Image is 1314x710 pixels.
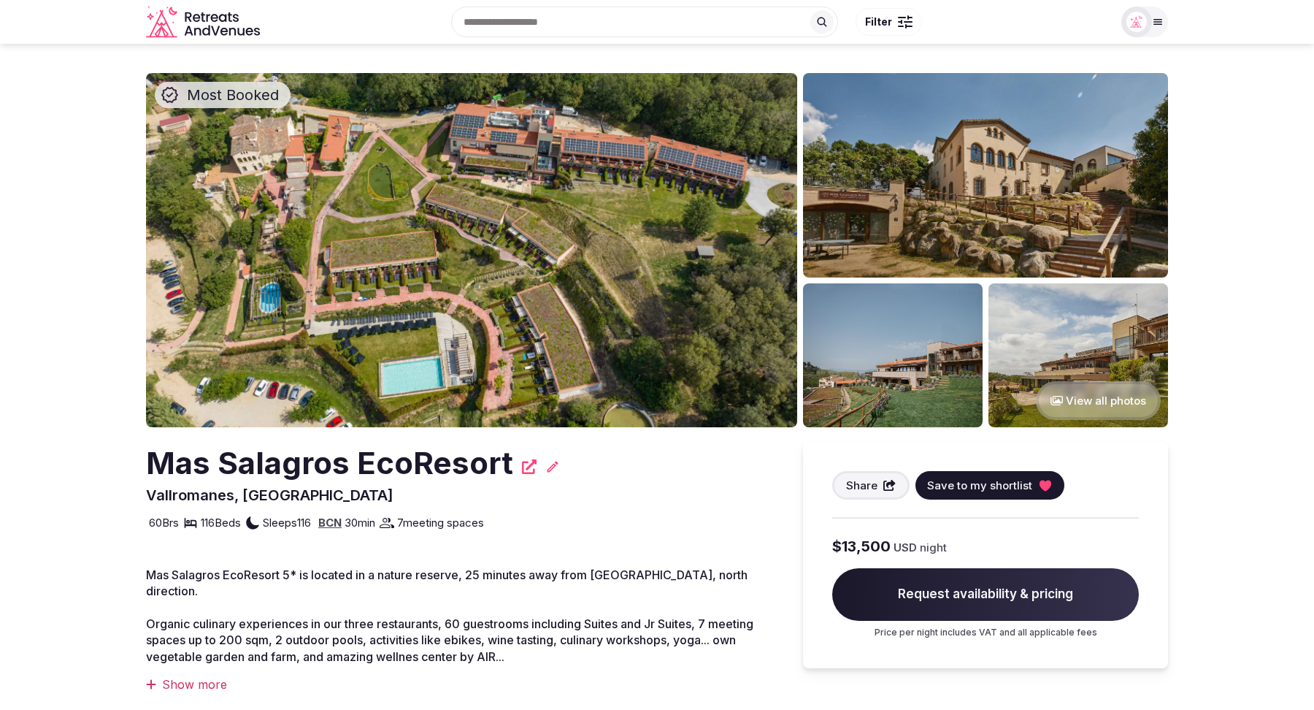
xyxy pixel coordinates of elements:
img: Venue cover photo [146,73,797,427]
div: Most Booked [155,82,291,108]
button: Filter [856,8,922,36]
div: Show more [146,676,774,692]
span: 60 Brs [149,515,179,530]
h2: Mas Salagros EcoResort [146,442,513,485]
span: 7 meeting spaces [397,515,484,530]
span: Filter [865,15,892,29]
span: Organic culinary experiences in our three restaurants, 60 guestrooms including Suites and Jr Suit... [146,617,753,664]
span: Sleeps 116 [263,515,311,530]
button: Share [832,471,910,500]
svg: Retreats and Venues company logo [146,6,263,39]
span: Save to my shortlist [927,478,1032,493]
span: Share [846,478,877,493]
img: Venue gallery photo [803,283,983,427]
img: Venue gallery photo [803,73,1168,278]
p: Price per night includes VAT and all applicable fees [832,627,1139,639]
span: USD [894,540,917,555]
span: Mas Salagros EcoResort 5* is located in a nature reserve, 25 minutes away from [GEOGRAPHIC_DATA],... [146,568,748,598]
a: Visit the homepage [146,6,263,39]
span: Most Booked [181,85,285,105]
img: Venue gallery photo [988,283,1168,427]
span: $13,500 [832,536,891,557]
button: Save to my shortlist [915,471,1064,500]
img: Matt Grant Oakes [1126,12,1147,32]
button: View all photos [1036,381,1161,420]
span: Request availability & pricing [832,568,1139,621]
span: 30 min [345,515,375,530]
span: 116 Beds [201,515,241,530]
span: night [920,540,947,555]
a: BCN [318,516,342,530]
span: Vallromanes, [GEOGRAPHIC_DATA] [146,486,393,504]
